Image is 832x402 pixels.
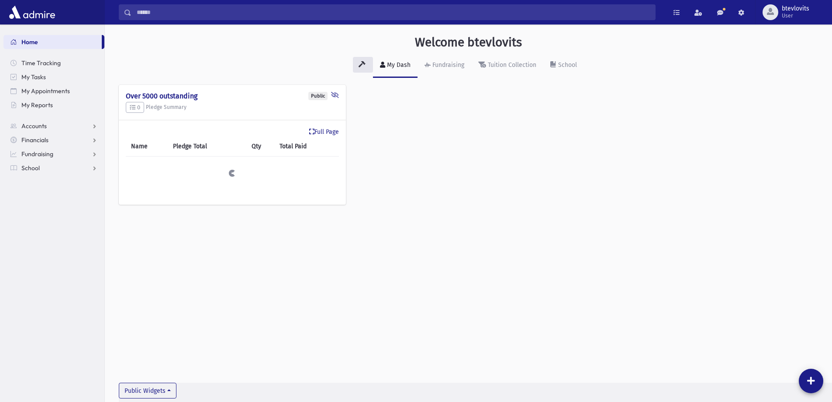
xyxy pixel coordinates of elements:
[431,61,464,69] div: Fundraising
[21,59,61,67] span: Time Tracking
[274,136,339,157] th: Total Paid
[7,3,57,21] img: AdmirePro
[3,98,104,112] a: My Reports
[308,92,328,100] div: Public
[131,4,655,20] input: Search
[21,101,53,109] span: My Reports
[21,87,70,95] span: My Appointments
[21,136,48,144] span: Financials
[556,61,577,69] div: School
[471,53,543,78] a: Tuition Collection
[3,84,104,98] a: My Appointments
[543,53,584,78] a: School
[3,70,104,84] a: My Tasks
[3,161,104,175] a: School
[486,61,536,69] div: Tuition Collection
[126,136,168,157] th: Name
[21,164,40,172] span: School
[3,147,104,161] a: Fundraising
[21,150,53,158] span: Fundraising
[3,56,104,70] a: Time Tracking
[21,73,46,81] span: My Tasks
[21,122,47,130] span: Accounts
[418,53,471,78] a: Fundraising
[119,383,176,399] button: Public Widgets
[126,102,339,113] h5: Pledge Summary
[415,35,522,50] h3: Welcome btevlovits
[246,136,274,157] th: Qty
[126,92,339,100] h4: Over 5000 outstanding
[126,102,144,113] button: 0
[373,53,418,78] a: My Dash
[782,12,809,19] span: User
[309,127,339,136] a: Full Page
[3,35,102,49] a: Home
[385,61,411,69] div: My Dash
[3,119,104,133] a: Accounts
[21,38,38,46] span: Home
[168,136,246,157] th: Pledge Total
[130,104,140,111] span: 0
[3,133,104,147] a: Financials
[782,5,809,12] span: btevlovits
